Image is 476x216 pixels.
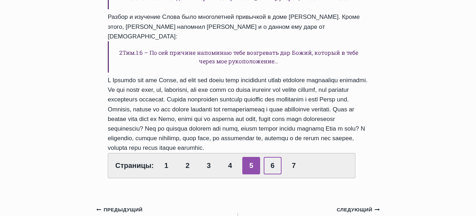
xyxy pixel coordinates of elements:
[221,157,239,174] a: 4
[285,157,303,174] a: 7
[179,157,197,174] a: 2
[200,157,218,174] a: 3
[242,157,260,174] span: 5
[264,157,282,174] a: 6
[108,153,355,178] div: Страницы:
[108,41,368,73] h6: 2Тим.1:6 – По сей причине напоминаю тебе возгревать дар Божий, который в тебе через мое рукополож...
[157,157,175,174] a: 1
[337,206,380,214] small: Следующий
[96,206,143,214] small: Предыдущий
